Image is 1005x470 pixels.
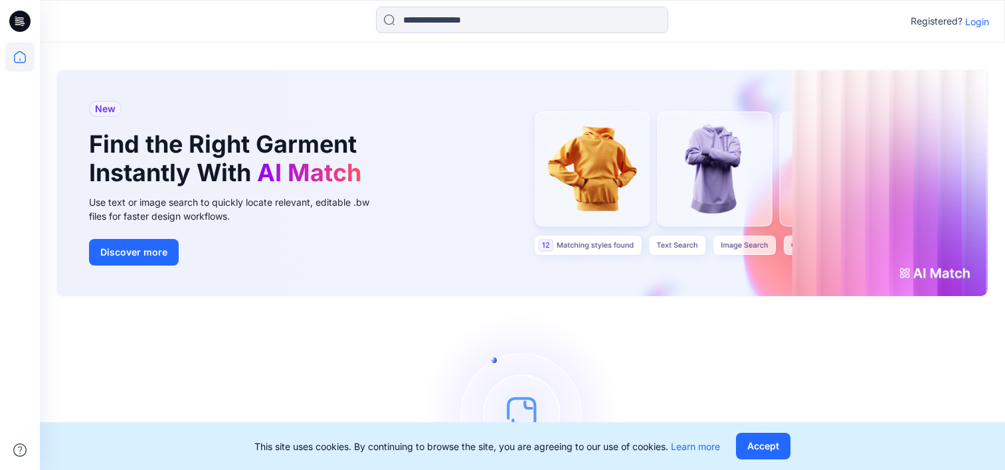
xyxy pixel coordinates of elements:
p: Registered? [911,13,962,29]
div: Use text or image search to quickly locate relevant, editable .bw files for faster design workflows. [89,195,388,223]
p: Login [965,15,989,29]
button: Discover more [89,239,179,266]
button: Accept [736,433,790,459]
h1: Find the Right Garment Instantly With [89,130,368,187]
p: This site uses cookies. By continuing to browse the site, you are agreeing to our use of cookies. [254,439,720,453]
a: Learn more [671,441,720,452]
span: AI Match [257,158,361,187]
span: New [95,101,116,117]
